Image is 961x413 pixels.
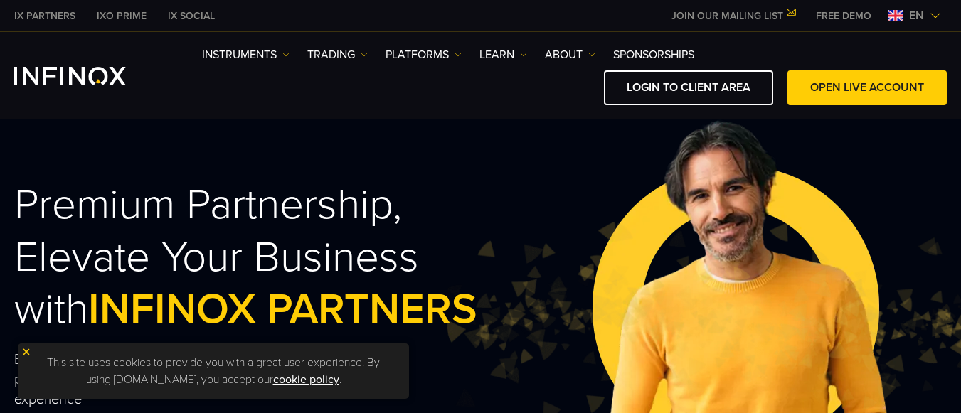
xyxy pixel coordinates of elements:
[903,7,930,24] span: en
[386,46,462,63] a: PLATFORMS
[273,372,339,387] a: cookie policy
[307,46,368,63] a: TRADING
[25,350,402,392] p: This site uses cookies to provide you with a great user experience. By using [DOMAIN_NAME], you a...
[479,46,527,63] a: Learn
[661,10,805,22] a: JOIN OUR MAILING LIST
[4,9,86,23] a: INFINOX
[787,70,947,105] a: OPEN LIVE ACCOUNT
[86,9,157,23] a: INFINOX
[14,67,159,85] a: INFINOX Logo
[545,46,595,63] a: ABOUT
[14,350,410,409] p: Experience exceptional returns through our tailored remuneration plans, and dedicated account man...
[157,9,225,23] a: INFINOX
[613,46,694,63] a: SPONSORSHIPS
[21,347,31,357] img: yellow close icon
[604,70,773,105] a: LOGIN TO CLIENT AREA
[14,179,509,336] h2: Premium Partnership, Elevate Your Business with
[88,284,477,335] span: INFINOX PARTNERS
[805,9,882,23] a: INFINOX MENU
[202,46,290,63] a: Instruments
